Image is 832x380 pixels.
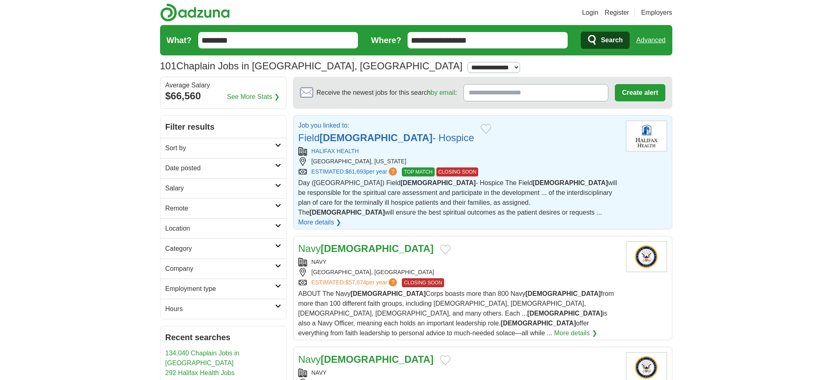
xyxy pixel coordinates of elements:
h2: Employment type [165,284,275,294]
button: Create alert [615,84,665,101]
a: ESTIMATED:$61,693per year? [312,167,399,176]
img: U.S. Navy logo [626,241,667,272]
label: Where? [371,34,401,46]
button: Search [581,32,630,49]
h2: Remote [165,204,275,213]
span: Receive the newest jobs for this search : [316,88,457,98]
label: What? [167,34,192,46]
strong: [DEMOGRAPHIC_DATA] [533,179,608,186]
a: Employment type [160,279,286,299]
a: Navy[DEMOGRAPHIC_DATA] [298,354,434,365]
a: Navy[DEMOGRAPHIC_DATA] [298,243,434,254]
span: ? [389,278,397,286]
span: ? [389,167,397,176]
div: Average Salary [165,82,281,89]
strong: [DEMOGRAPHIC_DATA] [321,354,433,365]
a: Remote [160,198,286,218]
h2: Date posted [165,163,275,173]
img: Adzuna logo [160,3,230,22]
strong: [DEMOGRAPHIC_DATA] [401,179,476,186]
a: Sort by [160,138,286,158]
a: See More Stats ❯ [227,92,280,102]
strong: [DEMOGRAPHIC_DATA] [320,132,433,143]
h2: Salary [165,183,275,193]
a: 292 Halifax Health Jobs [165,369,235,376]
strong: [DEMOGRAPHIC_DATA] [525,290,601,297]
div: $66,560 [165,89,281,103]
a: HALIFAX HEALTH [312,148,359,154]
a: ESTIMATED:$57,874per year? [312,278,399,287]
span: CLOSING SOON [402,278,444,287]
button: Add to favorite jobs [481,124,491,134]
h1: Chaplain Jobs in [GEOGRAPHIC_DATA], [GEOGRAPHIC_DATA] [160,60,463,71]
a: NAVY [312,369,327,376]
a: More details ❯ [298,217,342,227]
div: [GEOGRAPHIC_DATA], [US_STATE] [298,157,619,166]
a: NAVY [312,259,327,265]
span: Day ([GEOGRAPHIC_DATA]) Field - Hospice The Field will be responsible for the spiritual care asse... [298,179,617,216]
strong: [DEMOGRAPHIC_DATA] [321,243,433,254]
a: Login [582,8,598,18]
strong: [DEMOGRAPHIC_DATA] [351,290,426,297]
div: [GEOGRAPHIC_DATA], [GEOGRAPHIC_DATA] [298,268,619,277]
span: $61,693 [345,168,366,175]
a: Location [160,218,286,238]
strong: [DEMOGRAPHIC_DATA] [527,310,603,317]
h2: Recent searches [165,331,281,343]
span: $57,874 [345,279,366,286]
h2: Filter results [160,116,286,138]
h2: Category [165,244,275,254]
span: TOP MATCH [402,167,434,176]
span: ABOUT The Navy Corps boasts more than 800 Navy from more than 100 different faith groups, includi... [298,290,614,337]
a: Advanced [636,32,665,48]
img: Halifax Health logo [626,121,667,151]
p: Job you linked to: [298,121,474,130]
span: CLOSING SOON [436,167,479,176]
button: Add to favorite jobs [440,355,451,365]
a: Salary [160,178,286,198]
strong: [DEMOGRAPHIC_DATA] [309,209,385,216]
a: Category [160,238,286,259]
h2: Company [165,264,275,274]
a: Company [160,259,286,279]
a: Date posted [160,158,286,178]
button: Add to favorite jobs [440,245,451,254]
h2: Hours [165,304,275,314]
a: Employers [641,8,672,18]
span: 101 [160,59,176,73]
a: Hours [160,299,286,319]
a: Register [605,8,629,18]
span: Search [601,32,623,48]
a: Field[DEMOGRAPHIC_DATA]- Hospice [298,132,474,143]
strong: [DEMOGRAPHIC_DATA] [501,320,576,327]
h2: Sort by [165,143,275,153]
a: by email [431,89,455,96]
h2: Location [165,224,275,233]
a: 134,040 Chaplain Jobs in [GEOGRAPHIC_DATA] [165,350,240,366]
a: More details ❯ [554,328,597,338]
